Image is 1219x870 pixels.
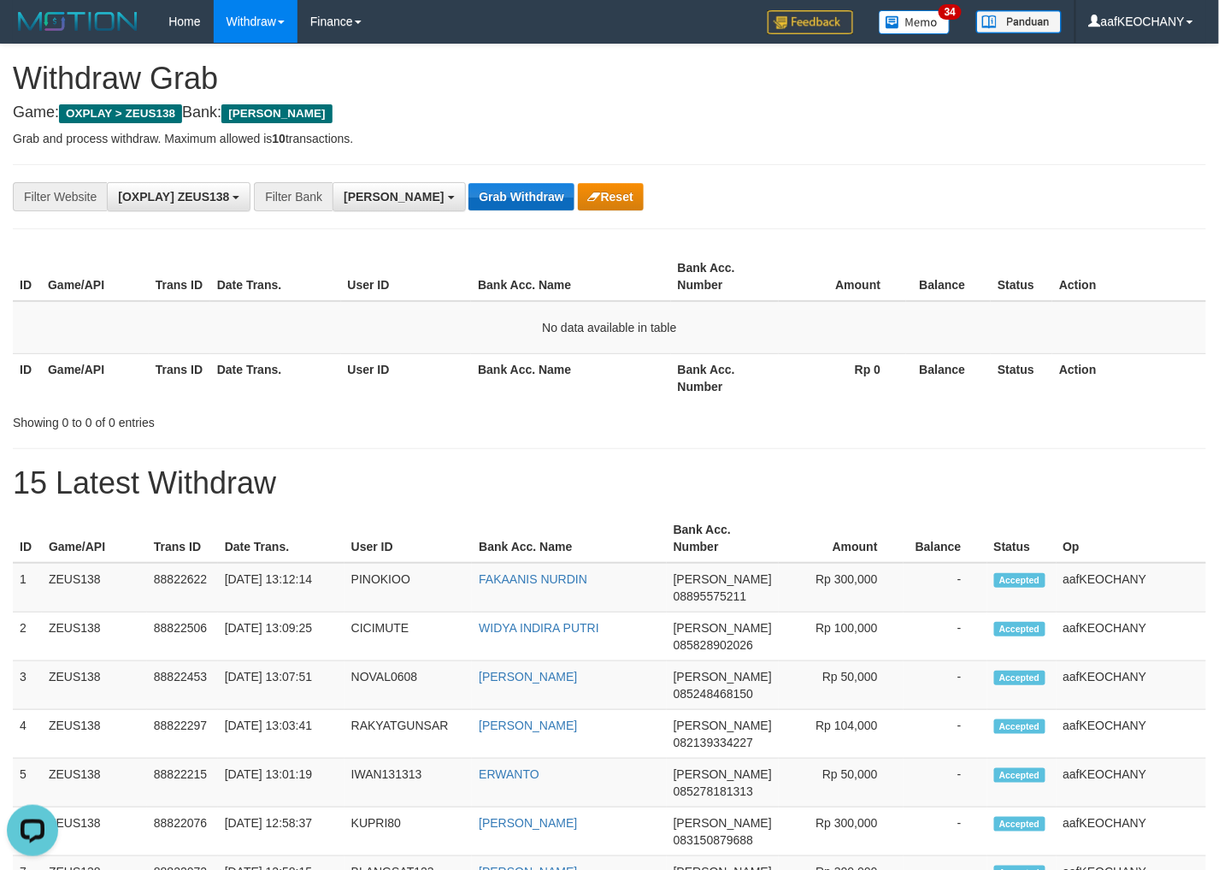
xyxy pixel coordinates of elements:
[671,353,779,402] th: Bank Acc. Number
[906,353,991,402] th: Balance
[344,190,444,204] span: [PERSON_NAME]
[13,182,107,211] div: Filter Website
[13,514,42,563] th: ID
[904,514,987,563] th: Balance
[471,252,670,301] th: Bank Acc. Name
[1057,661,1207,710] td: aafKEOCHANY
[674,589,747,603] span: Copy 08895575211 to clipboard
[210,353,341,402] th: Date Trans.
[13,710,42,759] td: 4
[341,252,472,301] th: User ID
[674,784,753,798] span: Copy 085278181313 to clipboard
[118,190,229,204] span: [OXPLAY] ZEUS138
[13,252,41,301] th: ID
[210,252,341,301] th: Date Trans.
[13,353,41,402] th: ID
[904,710,987,759] td: -
[768,10,853,34] img: Feedback.jpg
[779,613,904,661] td: Rp 100,000
[218,613,344,661] td: [DATE] 13:09:25
[42,759,147,808] td: ZEUS138
[41,252,149,301] th: Game/API
[13,759,42,808] td: 5
[976,10,1062,33] img: panduan.png
[994,573,1045,588] span: Accepted
[1057,514,1207,563] th: Op
[147,808,218,856] td: 88822076
[1057,613,1207,661] td: aafKEOCHANY
[994,671,1045,685] span: Accepted
[994,719,1045,734] span: Accepted
[904,563,987,613] td: -
[344,514,473,563] th: User ID
[42,613,147,661] td: ZEUS138
[674,687,753,701] span: Copy 085248468150 to clipboard
[994,768,1045,783] span: Accepted
[879,10,951,34] img: Button%20Memo.svg
[13,661,42,710] td: 3
[674,638,753,652] span: Copy 085828902026 to clipboard
[107,182,250,211] button: [OXPLAY] ZEUS138
[479,572,587,586] a: FAKAANIS NURDIN
[779,514,904,563] th: Amount
[1052,353,1206,402] th: Action
[13,130,1206,147] p: Grab and process withdraw. Maximum allowed is transactions.
[779,563,904,613] td: Rp 300,000
[674,719,772,732] span: [PERSON_NAME]
[13,466,1206,500] h1: 15 Latest Withdraw
[906,252,991,301] th: Balance
[147,613,218,661] td: 88822506
[147,661,218,710] td: 88822453
[779,661,904,710] td: Rp 50,000
[779,808,904,856] td: Rp 300,000
[472,514,667,563] th: Bank Acc. Name
[42,563,147,613] td: ZEUS138
[147,759,218,808] td: 88822215
[779,710,904,759] td: Rp 104,000
[149,353,210,402] th: Trans ID
[344,661,473,710] td: NOVAL0608
[674,767,772,781] span: [PERSON_NAME]
[344,710,473,759] td: RAKYATGUNSAR
[667,514,779,563] th: Bank Acc. Number
[904,759,987,808] td: -
[218,759,344,808] td: [DATE] 13:01:19
[344,808,473,856] td: KUPRI80
[218,661,344,710] td: [DATE] 13:07:51
[674,816,772,830] span: [PERSON_NAME]
[42,710,147,759] td: ZEUS138
[471,353,670,402] th: Bank Acc. Name
[779,759,904,808] td: Rp 50,000
[149,252,210,301] th: Trans ID
[13,563,42,613] td: 1
[1057,710,1207,759] td: aafKEOCHANY
[479,767,539,781] a: ERWANTO
[468,183,574,210] button: Grab Withdraw
[41,353,149,402] th: Game/API
[991,252,1052,301] th: Status
[479,816,577,830] a: [PERSON_NAME]
[479,670,577,684] a: [PERSON_NAME]
[13,301,1206,354] td: No data available in table
[1057,759,1207,808] td: aafKEOCHANY
[674,621,772,635] span: [PERSON_NAME]
[218,808,344,856] td: [DATE] 12:58:37
[479,719,577,732] a: [PERSON_NAME]
[7,7,58,58] button: Open LiveChat chat widget
[671,252,779,301] th: Bank Acc. Number
[147,710,218,759] td: 88822297
[147,514,218,563] th: Trans ID
[218,514,344,563] th: Date Trans.
[994,622,1045,636] span: Accepted
[42,808,147,856] td: ZEUS138
[13,62,1206,96] h1: Withdraw Grab
[987,514,1057,563] th: Status
[218,563,344,613] td: [DATE] 13:12:14
[1052,252,1206,301] th: Action
[344,613,473,661] td: CICIMUTE
[991,353,1052,402] th: Status
[13,9,143,34] img: MOTION_logo.png
[1057,563,1207,613] td: aafKEOCHANY
[59,104,182,123] span: OXPLAY > ZEUS138
[904,808,987,856] td: -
